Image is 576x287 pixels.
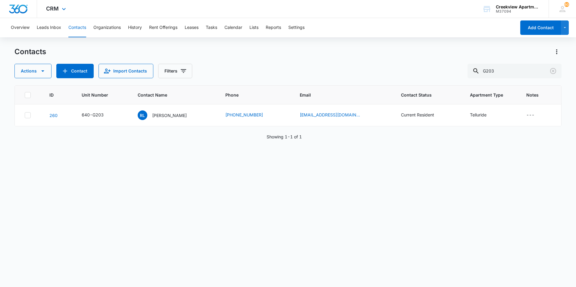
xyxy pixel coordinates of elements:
span: Contact Name [138,92,202,98]
p: Showing 1-1 of 1 [267,134,302,140]
span: Email [300,92,377,98]
span: Unit Number [82,92,123,98]
span: 60 [564,2,569,7]
span: Apartment Type [470,92,512,98]
div: Telluride [470,112,487,118]
span: CRM [46,5,59,12]
div: Apartment Type - Telluride - Select to Edit Field [470,112,497,119]
div: Contact Name - Robert Lopez - Select to Edit Field [138,110,198,120]
a: Navigate to contact details page for Robert Lopez [49,113,58,118]
button: Contacts [68,18,86,37]
h1: Contacts [14,47,46,56]
button: Tasks [206,18,217,37]
div: Email - 1907lopez@gmail.com - Select to Edit Field [300,112,371,119]
a: [EMAIL_ADDRESS][DOMAIN_NAME] [300,112,360,118]
button: Actions [552,47,562,57]
span: Phone [225,92,277,98]
div: account name [496,5,540,9]
div: 640-G203 [82,112,104,118]
button: Add Contact [56,64,94,78]
button: Filters [158,64,192,78]
button: Rent Offerings [149,18,177,37]
div: --- [526,112,534,119]
div: Contact Status - Current Resident - Select to Edit Field [401,112,445,119]
span: RL [138,110,147,120]
div: account id [496,9,540,14]
button: Actions [14,64,52,78]
div: Unit Number - 640-G203 - Select to Edit Field [82,112,114,119]
div: notifications count [564,2,569,7]
span: Notes [526,92,552,98]
button: Leads Inbox [37,18,61,37]
button: Clear [548,66,558,76]
button: Overview [11,18,30,37]
button: Add Contact [520,20,561,35]
div: Current Resident [401,112,434,118]
button: Organizations [93,18,121,37]
span: ID [49,92,58,98]
button: Reports [266,18,281,37]
button: Import Contacts [99,64,153,78]
input: Search Contacts [468,64,562,78]
a: [PHONE_NUMBER] [225,112,263,118]
button: Leases [185,18,199,37]
div: Notes - - Select to Edit Field [526,112,545,119]
span: Contact Status [401,92,447,98]
button: History [128,18,142,37]
button: Lists [249,18,258,37]
p: [PERSON_NAME] [152,112,187,119]
button: Calendar [224,18,242,37]
div: Phone - (719) 355-5392 - Select to Edit Field [225,112,274,119]
button: Settings [288,18,305,37]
